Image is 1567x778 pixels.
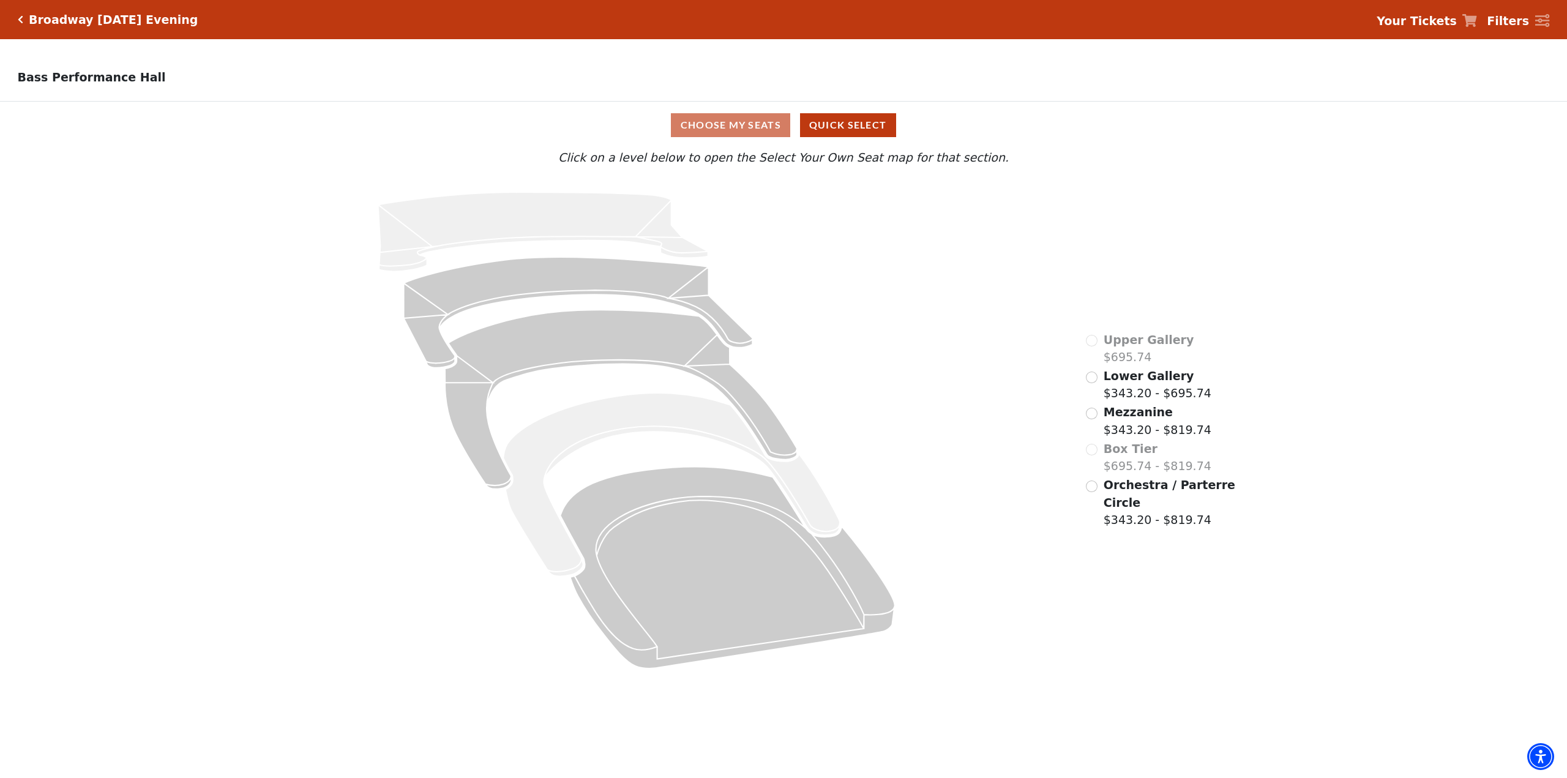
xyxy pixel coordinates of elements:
label: $695.74 [1104,331,1194,366]
label: $343.20 - $695.74 [1104,367,1211,402]
input: Lower Gallery$343.20 - $695.74 [1086,372,1098,383]
path: Upper Gallery - Seats Available: 0 [378,192,708,271]
button: Quick Select [800,113,896,137]
a: Click here to go back to filters [18,15,23,24]
span: Lower Gallery [1104,369,1194,383]
label: $343.20 - $819.74 [1104,403,1211,438]
h5: Broadway [DATE] Evening [29,13,198,27]
input: Mezzanine$343.20 - $819.74 [1086,408,1098,419]
span: Box Tier [1104,442,1157,455]
label: $695.74 - $819.74 [1104,440,1211,475]
input: Orchestra / Parterre Circle$343.20 - $819.74 [1086,481,1098,492]
span: Orchestra / Parterre Circle [1104,478,1235,509]
path: Lower Gallery - Seats Available: 38 [404,257,753,368]
a: Filters [1487,12,1549,30]
a: Your Tickets [1377,12,1477,30]
p: Click on a level below to open the Select Your Own Seat map for that section. [204,149,1363,166]
label: $343.20 - $819.74 [1104,476,1237,529]
div: Accessibility Menu [1527,743,1554,770]
strong: Your Tickets [1377,14,1457,28]
span: Upper Gallery [1104,333,1194,346]
strong: Filters [1487,14,1529,28]
path: Orchestra / Parterre Circle - Seats Available: 1 [561,467,895,669]
span: Mezzanine [1104,405,1173,419]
